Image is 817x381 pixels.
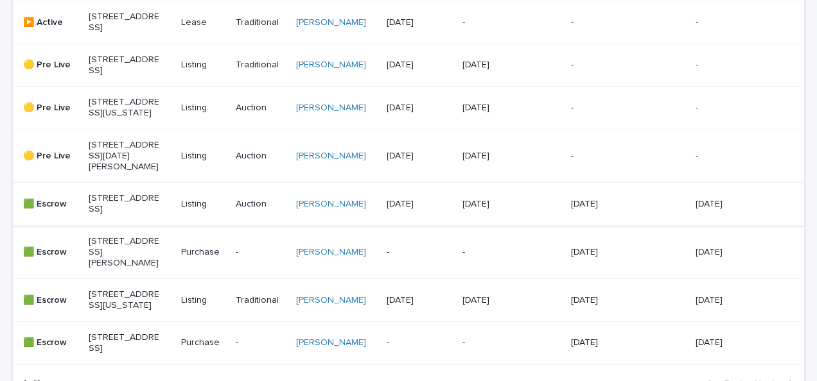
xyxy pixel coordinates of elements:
p: Traditional [236,17,286,28]
p: - [571,60,642,71]
p: [STREET_ADDRESS] [89,55,160,76]
p: [DATE] [387,17,453,28]
a: [PERSON_NAME] [296,151,366,162]
p: [STREET_ADDRESS] [89,332,160,354]
p: 🟩 Escrow [23,247,78,258]
p: - [236,337,286,348]
a: [PERSON_NAME] [296,103,366,114]
p: - [696,17,767,28]
p: 🟡 Pre Live [23,60,78,71]
tr: ▶️ Active[STREET_ADDRESS]LeaseTraditional[PERSON_NAME] [DATE]--- [13,1,804,44]
tr: 🟩 Escrow[STREET_ADDRESS]Purchase-[PERSON_NAME] --[DATE][DATE] [13,321,804,364]
p: - [462,247,534,258]
p: [DATE] [387,103,453,114]
a: [PERSON_NAME] [296,17,366,28]
p: [DATE] [462,60,534,71]
a: [PERSON_NAME] [296,247,366,258]
p: Purchase [181,247,226,258]
p: - [696,60,767,71]
p: [DATE] [462,199,534,210]
p: [DATE] [696,199,767,210]
p: - [571,151,642,162]
p: - [462,17,534,28]
p: 🟩 Escrow [23,295,78,306]
p: 🟡 Pre Live [23,103,78,114]
p: Auction [236,199,286,210]
p: Listing [181,295,226,306]
p: - [387,247,453,258]
p: - [696,103,767,114]
p: 🟩 Escrow [23,199,78,210]
p: - [236,247,286,258]
p: [STREET_ADDRESS] [89,12,160,33]
tr: 🟩 Escrow[STREET_ADDRESS][PERSON_NAME]Purchase-[PERSON_NAME] --[DATE][DATE] [13,225,804,278]
a: [PERSON_NAME] [296,60,366,71]
tr: 🟩 Escrow[STREET_ADDRESS]ListingAuction[PERSON_NAME] [DATE][DATE][DATE][DATE] [13,183,804,226]
p: [DATE] [387,151,453,162]
p: [DATE] [696,295,767,306]
p: 🟡 Pre Live [23,151,78,162]
p: [STREET_ADDRESS][PERSON_NAME] [89,236,160,268]
p: - [571,17,642,28]
p: Listing [181,60,226,71]
p: Listing [181,199,226,210]
a: [PERSON_NAME] [296,337,366,348]
p: [DATE] [387,199,453,210]
p: Traditional [236,60,286,71]
p: [DATE] [696,247,767,258]
p: [DATE] [387,295,453,306]
p: Lease [181,17,226,28]
p: [DATE] [696,337,767,348]
p: Listing [181,151,226,162]
p: [DATE] [571,247,642,258]
p: - [571,103,642,114]
p: 🟩 Escrow [23,337,78,348]
tr: 🟩 Escrow[STREET_ADDRESS][US_STATE]ListingTraditional[PERSON_NAME] [DATE][DATE][DATE][DATE] [13,279,804,322]
p: [STREET_ADDRESS] [89,193,160,215]
tr: 🟡 Pre Live[STREET_ADDRESS][US_STATE]ListingAuction[PERSON_NAME] [DATE][DATE]-- [13,87,804,130]
p: [DATE] [571,295,642,306]
p: - [462,337,534,348]
tr: 🟡 Pre Live[STREET_ADDRESS][DATE][PERSON_NAME]ListingAuction[PERSON_NAME] [DATE][DATE]-- [13,129,804,182]
p: [DATE] [462,151,534,162]
p: ▶️ Active [23,17,78,28]
p: [DATE] [462,103,534,114]
a: [PERSON_NAME] [296,199,366,210]
p: [DATE] [571,337,642,348]
p: Auction [236,103,286,114]
p: [STREET_ADDRESS][US_STATE] [89,289,160,311]
p: Purchase [181,337,226,348]
p: [DATE] [387,60,453,71]
tr: 🟡 Pre Live[STREET_ADDRESS]ListingTraditional[PERSON_NAME] [DATE][DATE]-- [13,44,804,87]
p: - [387,337,453,348]
p: [STREET_ADDRESS][DATE][PERSON_NAME] [89,140,160,172]
p: Auction [236,151,286,162]
p: Traditional [236,295,286,306]
p: [STREET_ADDRESS][US_STATE] [89,97,160,119]
p: - [696,151,767,162]
p: [DATE] [571,199,642,210]
p: [DATE] [462,295,534,306]
p: Listing [181,103,226,114]
a: [PERSON_NAME] [296,295,366,306]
